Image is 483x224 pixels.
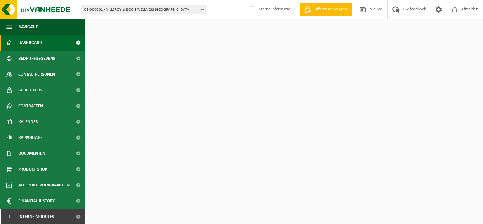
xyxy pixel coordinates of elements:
[248,5,290,14] label: Interne informatie
[18,177,70,193] span: Acceptatievoorwaarden
[18,66,55,82] span: Contactpersonen
[18,130,43,146] span: Rapportage
[18,82,42,98] span: Gebruikers
[81,5,207,14] button: 01-000001 - VILLEROY & BOCH WELLNESS [GEOGRAPHIC_DATA]
[18,19,38,35] span: Navigatie
[18,161,47,177] span: Product Shop
[18,193,55,209] span: Financial History
[18,51,55,66] span: Bedrijfsgegevens
[18,146,45,161] span: Documenten
[18,98,43,114] span: Contracten
[18,35,42,51] span: Dashboard
[313,6,349,13] span: Offerte aanvragen
[300,3,352,16] a: Offerte aanvragen
[18,114,38,130] span: Kalender
[84,5,199,15] span: 01-000001 - VILLEROY & BOCH WELLNESS [GEOGRAPHIC_DATA]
